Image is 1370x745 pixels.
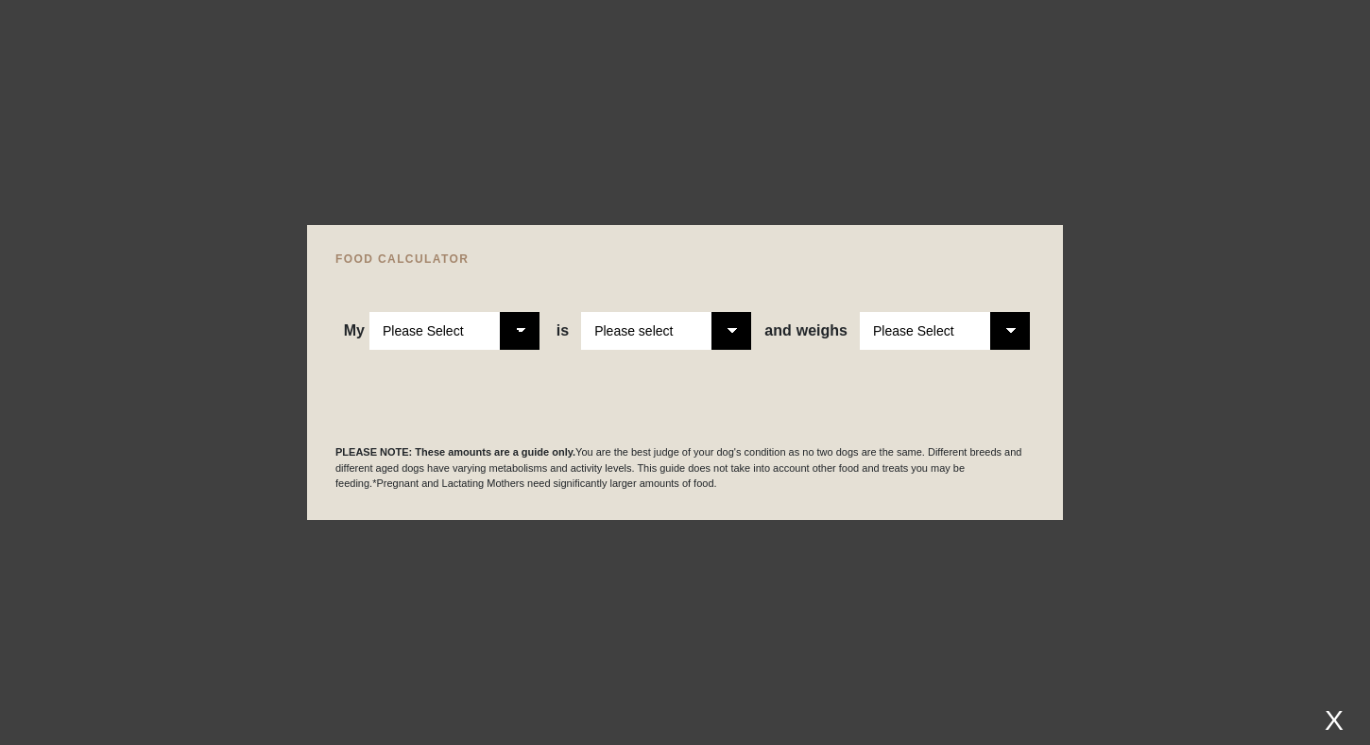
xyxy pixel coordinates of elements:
p: You are the best judge of your dog's condition as no two dogs are the same. Different breeds and ... [335,444,1035,492]
span: My [344,322,365,339]
b: PLEASE NOTE: These amounts are a guide only. [335,446,575,458]
h4: FOOD CALCULATOR [335,253,1035,265]
span: weighs [764,322,848,339]
span: is [557,322,569,339]
div: X [1317,704,1351,736]
span: and [764,322,796,339]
